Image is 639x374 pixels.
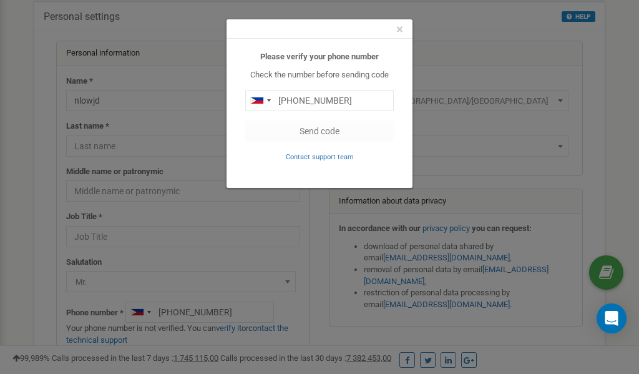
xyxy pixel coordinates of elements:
[396,22,403,37] span: ×
[246,91,275,111] div: Telephone country code
[245,121,394,142] button: Send code
[396,23,403,36] button: Close
[286,152,354,161] a: Contact support team
[286,153,354,161] small: Contact support team
[597,303,627,333] div: Open Intercom Messenger
[245,69,394,81] p: Check the number before sending code
[245,90,394,111] input: 0905 123 4567
[260,52,379,61] b: Please verify your phone number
